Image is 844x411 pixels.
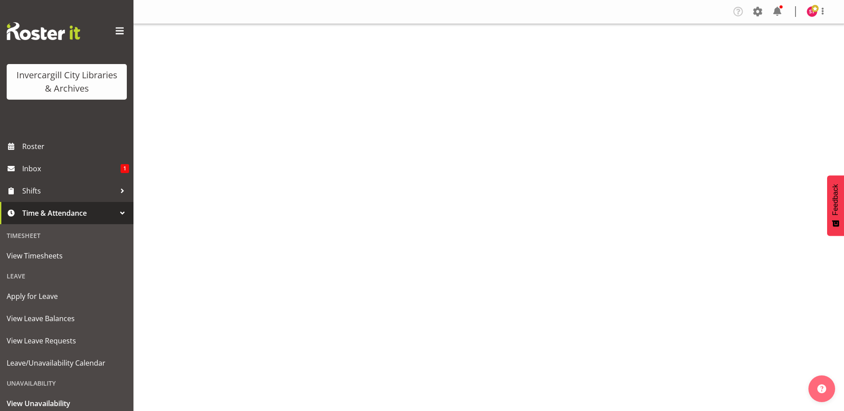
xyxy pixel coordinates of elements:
a: View Leave Balances [2,307,131,330]
img: saniya-thompson11688.jpg [807,6,817,17]
a: Leave/Unavailability Calendar [2,352,131,374]
span: Feedback [832,184,840,215]
div: Leave [2,267,131,285]
div: Invercargill City Libraries & Archives [16,68,118,95]
span: Time & Attendance [22,206,116,220]
span: Inbox [22,162,121,175]
span: View Leave Requests [7,334,127,347]
a: View Timesheets [2,245,131,267]
span: Apply for Leave [7,290,127,303]
a: View Leave Requests [2,330,131,352]
a: Apply for Leave [2,285,131,307]
span: View Leave Balances [7,312,127,325]
img: Rosterit website logo [7,22,80,40]
span: 1 [121,164,129,173]
div: Timesheet [2,226,131,245]
span: View Timesheets [7,249,127,262]
span: Roster [22,140,129,153]
button: Feedback - Show survey [827,175,844,236]
div: Unavailability [2,374,131,392]
span: Leave/Unavailability Calendar [7,356,127,370]
span: View Unavailability [7,397,127,410]
img: help-xxl-2.png [817,384,826,393]
span: Shifts [22,184,116,197]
